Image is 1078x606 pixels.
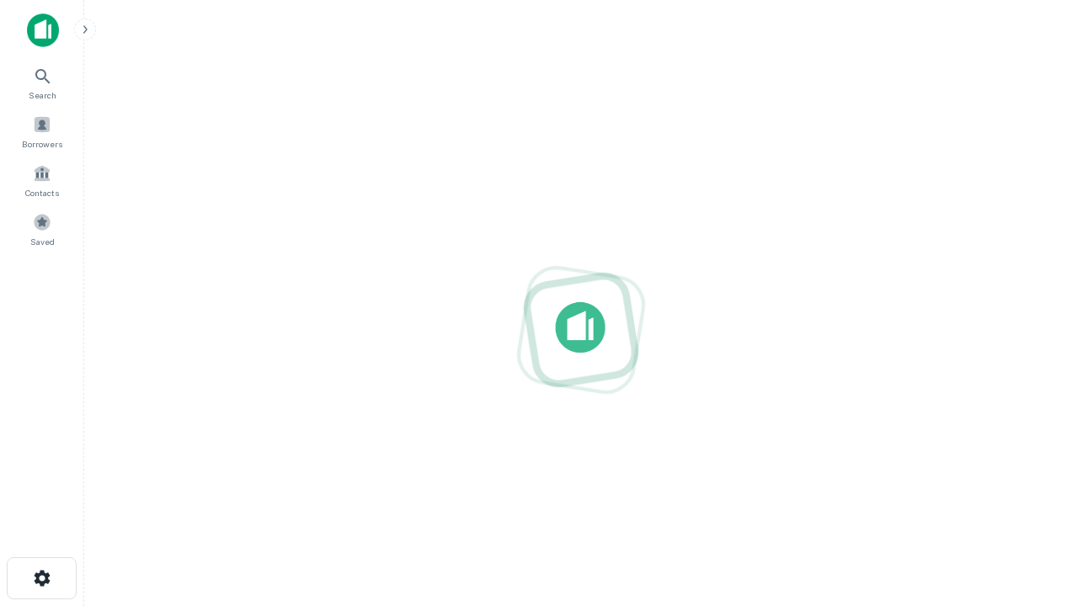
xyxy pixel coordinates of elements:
a: Saved [5,206,79,252]
span: Search [29,88,56,102]
a: Borrowers [5,109,79,154]
a: Contacts [5,157,79,203]
img: capitalize-icon.png [27,13,59,47]
a: Search [5,60,79,105]
span: Borrowers [22,137,62,151]
span: Contacts [25,186,59,199]
iframe: Chat Widget [994,417,1078,498]
span: Saved [30,235,55,248]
